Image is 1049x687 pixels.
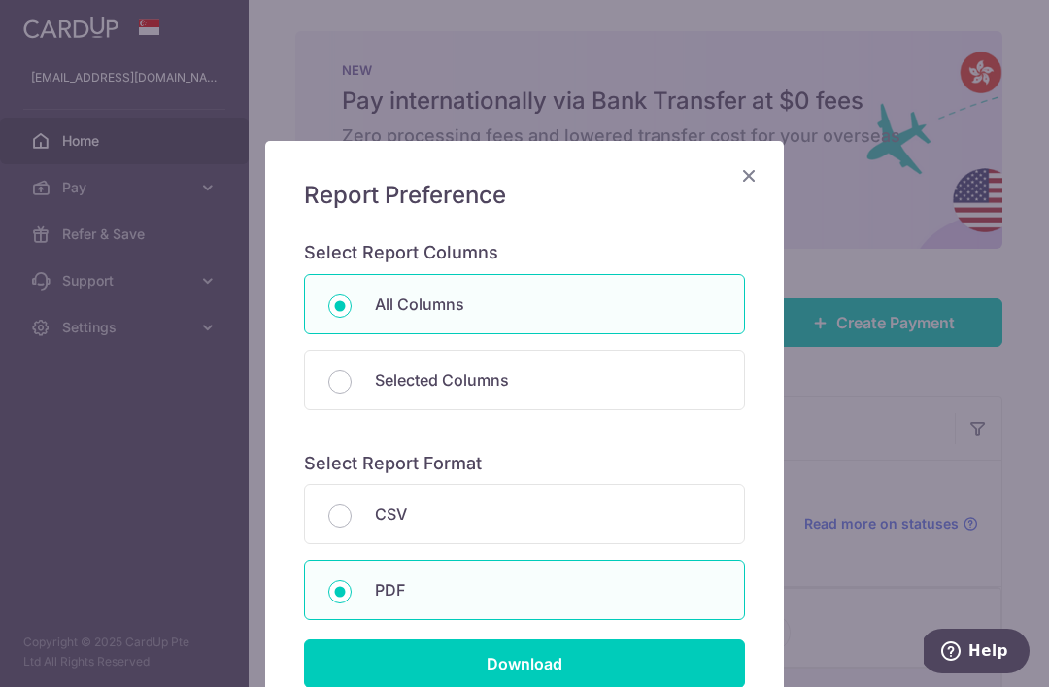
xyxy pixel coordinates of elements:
[375,292,721,316] p: All Columns
[375,368,721,392] p: Selected Columns
[304,453,745,475] h6: Select Report Format
[924,629,1030,677] iframe: Opens a widget where you can find more information
[375,502,721,526] p: CSV
[375,578,721,601] p: PDF
[304,242,745,264] h6: Select Report Columns
[737,164,761,188] button: Close
[304,180,745,211] h5: Report Preference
